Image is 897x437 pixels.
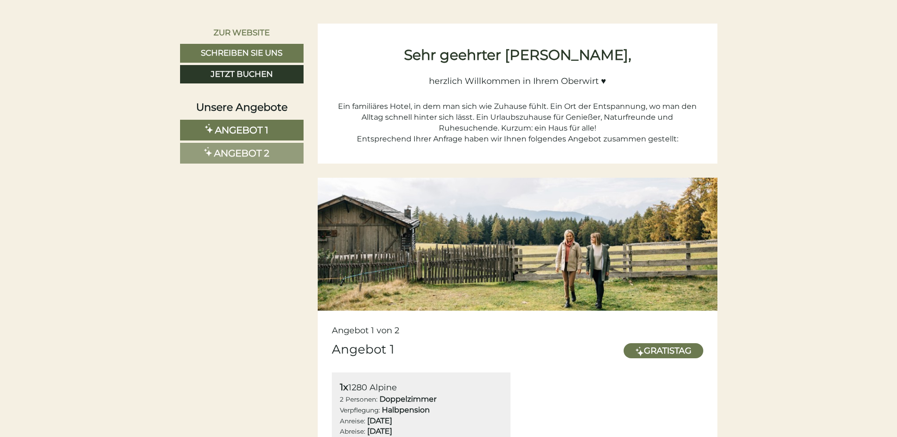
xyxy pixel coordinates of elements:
[180,65,304,84] a: Jetzt buchen
[340,417,365,425] small: Anreise:
[367,427,392,436] b: [DATE]
[215,124,268,136] span: Angebot 1
[332,91,703,134] div: Ein familiäres Hotel, in dem man sich wie Zuhause fühlt. Ein Ort der Entspannung, wo man den Allt...
[332,67,703,86] h4: herzlich Willkommen in Ihrem Oberwirt ♥
[340,380,502,394] div: 1280 Alpine
[367,416,392,425] b: [DATE]
[180,24,304,41] a: Zur Website
[332,134,703,145] p: Entsprechend Ihrer Anfrage haben wir Ihnen folgendes Angebot zusammen gestellt:
[635,346,644,356] img: highlight.svg
[624,343,703,358] span: Gratistag
[180,44,304,63] a: Schreiben Sie uns
[180,100,304,115] div: Unsere Angebote
[340,381,348,393] b: 1x
[332,47,703,63] h1: Sehr geehrter [PERSON_NAME],
[318,178,717,311] img: cozy-autumn-7-6-De1-cwm-24274p.jpg
[332,325,399,336] span: Angebot 1 von 2
[332,341,394,358] div: Angebot 1
[214,148,269,159] span: Angebot 2
[340,406,380,414] small: Verpflegung:
[379,395,436,404] b: Doppelzimmer
[340,396,378,403] small: 2 Personen:
[382,405,430,414] b: Halbpension
[340,428,365,435] small: Abreise:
